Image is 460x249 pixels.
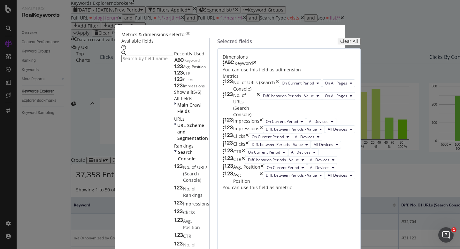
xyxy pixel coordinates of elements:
div: Clicks [233,133,245,141]
div: Metrics & dimensions selector [121,31,186,38]
span: Diff. between Periods - Value [263,93,314,99]
span: CTR [183,233,191,239]
div: Avg. Position [233,164,260,172]
div: times [253,60,257,67]
button: All Devices [292,133,322,141]
button: Diff. between Periods - Value [263,172,325,179]
div: CTR [233,149,241,156]
div: times [245,141,249,149]
span: CTR [183,70,190,76]
span: Avg. Position [183,64,206,69]
span: Clicks [183,209,195,215]
span: On All Pages [325,93,347,99]
div: No. of URLs (Search Console) [233,79,275,92]
div: Impressions [233,125,259,133]
button: All Devices [288,149,318,156]
div: times [241,149,245,156]
span: On Current Period [267,165,299,170]
div: You can use this field as a dimension [223,67,355,73]
div: No. of URLs (Search Console) [233,92,257,118]
span: No. of Rankings [183,186,203,198]
span: Diff. between Periods - Value [266,173,317,178]
button: On Current Period [279,79,322,87]
button: Diff. between Periods - Value [249,141,311,149]
button: All Devices [325,125,355,133]
button: All Devices [311,141,341,149]
button: On Current Period [263,118,306,125]
span: All Devices [314,142,333,147]
span: Diff. between Periods - Value [266,126,317,132]
div: ImpressionstimesDiff. between Periods - ValueAll Devices [223,125,355,133]
div: Selected fields [217,38,252,45]
div: ImpressionstimesOn Current PeriodAll Devices [223,118,355,125]
span: All Devices [328,126,347,132]
div: Recently Used [174,51,209,57]
span: Diff. between Periods - Value [252,142,303,147]
span: Impressions [183,83,205,89]
div: ClickstimesDiff. between Periods - ValueAll Devices [223,141,355,149]
div: URLs [174,116,209,122]
div: All fields [174,95,209,102]
div: Dimensions [223,54,355,60]
div: ( 5 / 6 ) [192,89,201,95]
div: Keyword [234,60,253,67]
span: All Devices [310,157,329,163]
span: No. of URLs (Search Console) [183,164,208,183]
span: On Current Period [266,119,298,124]
div: times [259,172,263,184]
button: All Devices [306,118,336,125]
div: Avg. PositiontimesDiff. between Periods - ValueAll Devices [223,172,355,184]
button: On All Pages [322,92,355,100]
button: Diff. between Periods - Value [263,125,325,133]
span: Keyword [184,58,200,63]
span: All Devices [291,149,310,155]
div: times [186,31,190,38]
button: On Current Period [264,164,307,172]
div: times [257,92,260,118]
div: times [241,156,245,164]
button: Diff. between Periods - Value [245,156,307,164]
span: URL Scheme and Segmentation [177,122,208,141]
span: All Devices [295,134,314,140]
span: Impressions [183,201,209,207]
span: On Current Period [282,80,314,86]
div: Metrics [223,73,355,79]
span: All Devices [310,165,329,170]
div: times [275,79,279,92]
div: times [245,133,249,141]
div: times [260,164,264,172]
span: On Current Period [248,149,280,155]
span: Main Crawl Fields [177,102,202,114]
div: ClickstimesOn Current PeriodAll Devices [223,133,355,141]
span: Search Console [178,149,195,162]
button: On Current Period [245,149,288,156]
div: CTRtimesDiff. between Periods - ValueAll Devices [223,156,355,164]
button: On All Pages [322,79,355,87]
div: times [259,118,263,125]
button: All Devices [307,164,337,172]
div: Avg. Position [233,172,259,184]
span: Avg. Position [183,218,200,230]
div: times [259,125,263,133]
div: CTR [233,156,241,164]
div: Avg. PositiontimesOn Current PeriodAll Devices [223,164,355,172]
div: You can use this field as a metric [223,184,355,191]
button: Clear All [338,38,361,45]
div: Available fields [121,38,209,44]
button: On Current Period [249,133,292,141]
div: No. of URLs (Search Console)timesOn Current PeriodOn All Pages [223,79,355,92]
span: Diff. between Periods - Value [248,157,299,163]
div: Show all [174,89,192,95]
button: All Devices [325,172,355,179]
button: Diff. between Periods - Value [260,92,322,100]
span: All Devices [328,173,347,178]
div: CTRtimesOn Current PeriodAll Devices [223,149,355,156]
div: Clicks [233,141,245,149]
button: All Devices [307,156,337,164]
span: On All Pages [325,80,347,86]
input: Search by field name [121,55,174,62]
div: Clear All [340,39,358,44]
div: Keywordtimes [223,60,355,67]
div: Rankings [174,143,209,149]
span: On Current Period [252,134,284,140]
